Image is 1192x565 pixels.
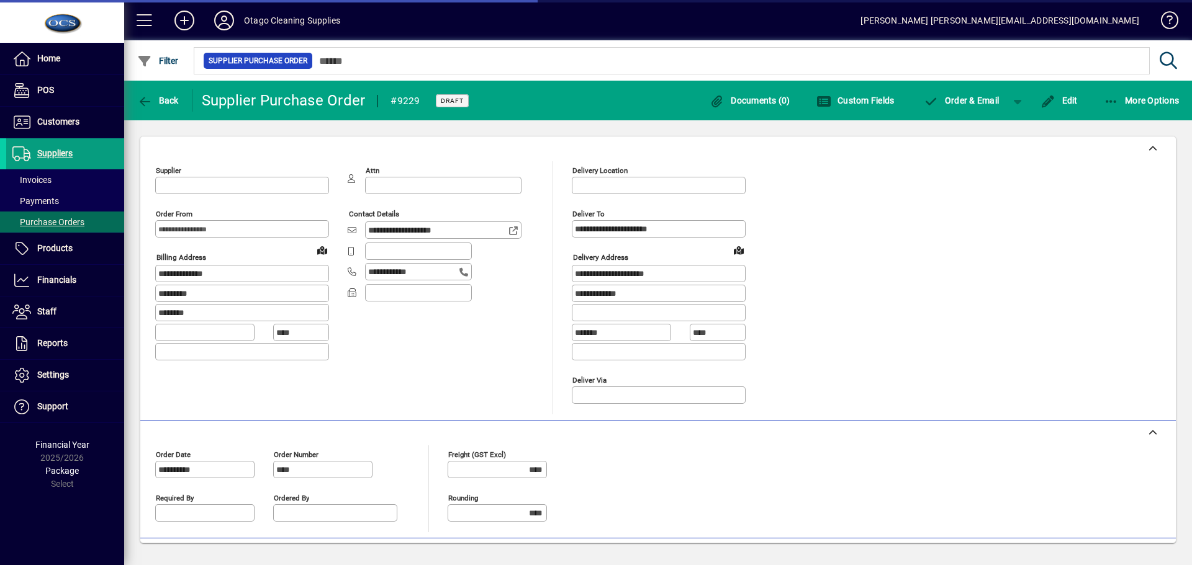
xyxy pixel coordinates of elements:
[12,175,52,185] span: Invoices
[6,391,124,422] a: Support
[45,466,79,476] span: Package
[244,11,340,30] div: Otago Cleaning Supplies
[37,338,68,348] span: Reports
[37,148,73,158] span: Suppliers
[37,401,68,411] span: Support
[37,370,69,380] span: Settings
[707,89,793,112] button: Documents (0)
[729,240,749,260] a: View on map
[37,117,79,127] span: Customers
[312,240,332,260] a: View on map
[441,97,464,105] span: Draft
[813,89,898,112] button: Custom Fields
[1037,89,1081,112] button: Edit
[6,296,124,327] a: Staff
[448,493,478,502] mat-label: Rounding
[710,96,790,105] span: Documents (0)
[1104,96,1180,105] span: More Options
[391,91,420,111] div: #9229
[12,196,59,206] span: Payments
[6,328,124,359] a: Reports
[165,9,204,32] button: Add
[137,96,179,105] span: Back
[12,217,84,227] span: Purchase Orders
[1152,2,1176,43] a: Knowledge Base
[6,360,124,391] a: Settings
[156,166,181,175] mat-label: Supplier
[37,306,56,316] span: Staff
[572,375,607,384] mat-label: Deliver via
[37,243,73,253] span: Products
[37,85,54,95] span: POS
[923,96,999,105] span: Order & Email
[448,450,506,458] mat-label: Freight (GST excl)
[274,493,309,502] mat-label: Ordered by
[6,190,124,211] a: Payments
[6,233,124,264] a: Products
[137,56,179,66] span: Filter
[134,89,182,112] button: Back
[572,210,605,218] mat-label: Deliver To
[6,75,124,106] a: POS
[6,107,124,138] a: Customers
[6,265,124,296] a: Financials
[917,89,1005,112] button: Order & Email
[572,166,628,175] mat-label: Delivery Location
[860,11,1139,30] div: [PERSON_NAME] [PERSON_NAME][EMAIL_ADDRESS][DOMAIN_NAME]
[35,440,89,450] span: Financial Year
[366,166,379,175] mat-label: Attn
[204,9,244,32] button: Profile
[37,53,60,63] span: Home
[156,210,192,218] mat-label: Order from
[274,450,318,458] mat-label: Order number
[209,55,307,67] span: Supplier Purchase Order
[6,43,124,74] a: Home
[202,91,366,110] div: Supplier Purchase Order
[1101,89,1183,112] button: More Options
[6,211,124,233] a: Purchase Orders
[816,96,895,105] span: Custom Fields
[124,89,192,112] app-page-header-button: Back
[1041,96,1078,105] span: Edit
[37,275,76,285] span: Financials
[156,493,194,502] mat-label: Required by
[156,450,191,458] mat-label: Order date
[6,169,124,190] a: Invoices
[134,50,182,72] button: Filter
